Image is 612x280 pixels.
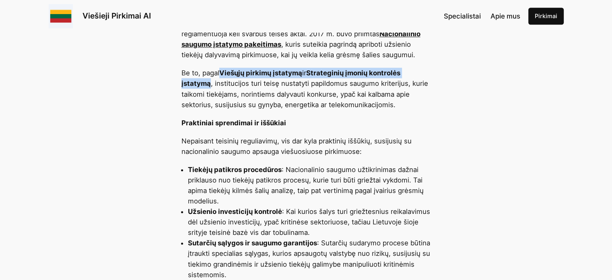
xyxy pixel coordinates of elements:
[444,11,520,21] nav: Navigation
[181,136,431,157] p: Nepaisant teisinių reguliavimų, vis dar kyla praktinių iššūkių, susijusių su nacionalinio saugumo...
[181,18,431,60] p: Lietuvoje viešųjų pirkimų sektoriuje nacionalinio saugumo apsaugą reglamentuoja keli svarbūs teis...
[188,238,431,280] li: : Sutarčių sudarymo procese būtina įtraukti specialias sąlygas, kurios apsaugotų valstybę nuo riz...
[444,11,481,21] a: Specialistai
[444,12,481,20] span: Specialistai
[219,69,302,77] strong: Viešųjų pirkimų įstatymą
[528,8,564,25] a: Pirkimai
[181,119,286,127] strong: Praktiniai sprendimai ir iššūkiai
[188,239,317,247] strong: Sutarčių sąlygos ir saugumo garantijos
[188,166,282,174] strong: Tiekėjų patikros procedūros
[181,68,431,110] p: Be to, pagal ir , institucijos turi teisę nustatyti papildomus saugumo kriterijus, kurie taikomi ...
[490,12,520,20] span: Apie mus
[188,164,431,206] li: : Nacionalinio saugumo užtikrinimas dažnai priklauso nuo tiekėjų patikros procesų, kurie turi būt...
[188,206,431,238] li: : Kai kurios šalys turi griežtesnius reikalavimus dėl užsienio investicijų, ypač kritinėse sektor...
[490,11,520,21] a: Apie mus
[49,4,73,28] img: Viešieji pirkimai logo
[188,207,282,216] strong: Užsienio investicijų kontrolė
[82,11,151,21] a: Viešieji Pirkimai AI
